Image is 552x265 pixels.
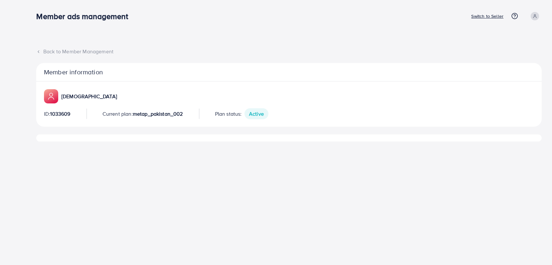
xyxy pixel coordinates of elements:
p: Plan status: [215,110,269,118]
div: Back to Member Management [36,48,542,55]
span: metap_pakistan_002 [133,110,183,117]
span: Active [244,108,269,119]
img: ic-member-manager.00abd3e0.svg [44,89,58,103]
h3: Member ads management [36,12,133,21]
p: [DEMOGRAPHIC_DATA] [61,92,117,100]
p: Current plan: [103,110,183,118]
p: Switch to Seller [471,12,503,20]
p: Member information [44,68,534,76]
p: ID: [44,110,70,118]
span: 1033609 [50,110,70,117]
